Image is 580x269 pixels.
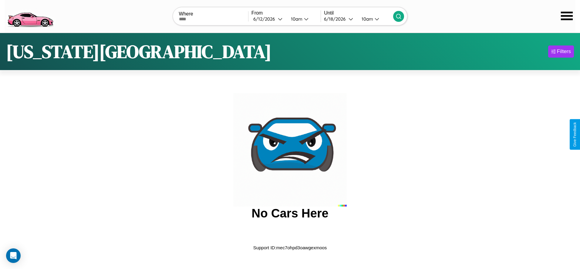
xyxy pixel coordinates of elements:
p: Support ID: mec7ohpd3oawgexmoos [253,244,327,252]
div: Filters [557,49,571,55]
div: 10am [359,16,375,22]
div: Give Feedback [573,122,577,147]
img: car [233,93,347,207]
label: From [251,10,321,16]
label: Where [179,11,248,17]
button: 10am [357,16,393,22]
div: Open Intercom Messenger [6,248,21,263]
button: Filters [548,45,574,58]
h2: No Cars Here [251,207,328,220]
label: Until [324,10,393,16]
button: 6/12/2026 [251,16,286,22]
button: 10am [286,16,321,22]
div: 6 / 18 / 2026 [324,16,349,22]
div: 6 / 12 / 2026 [253,16,278,22]
div: 10am [288,16,304,22]
h1: [US_STATE][GEOGRAPHIC_DATA] [6,39,271,64]
img: logo [5,3,56,29]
